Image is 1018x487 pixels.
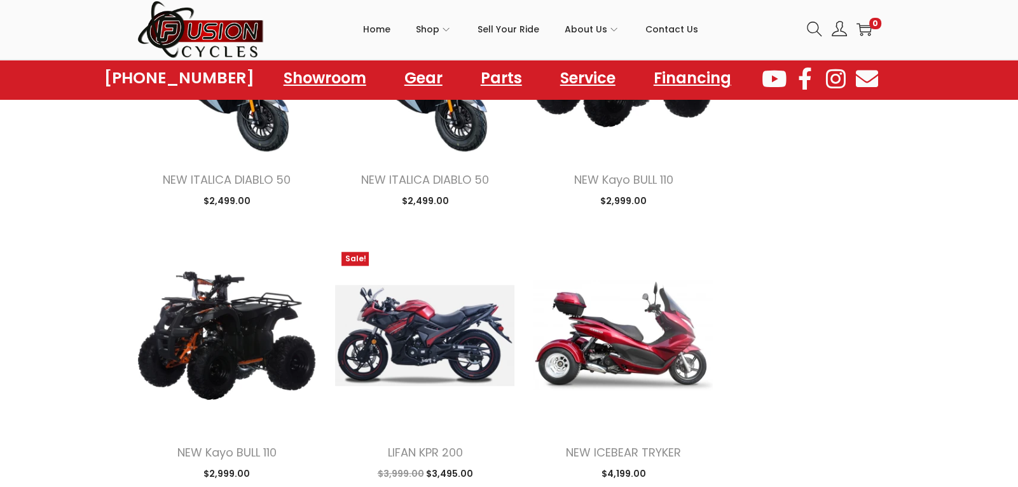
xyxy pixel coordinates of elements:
[416,13,439,45] span: Shop
[271,64,744,93] nav: Menu
[265,1,797,58] nav: Primary navigation
[565,13,607,45] span: About Us
[392,64,455,93] a: Gear
[856,22,872,37] a: 0
[565,1,620,58] a: About Us
[416,1,452,58] a: Shop
[566,444,681,460] a: NEW ICEBEAR TRYKER
[377,467,423,480] span: 3,999.00
[547,64,628,93] a: Service
[641,64,744,93] a: Financing
[601,467,607,480] span: $
[363,1,390,58] a: Home
[363,13,390,45] span: Home
[425,467,431,480] span: $
[104,69,254,87] a: [PHONE_NUMBER]
[203,195,250,207] span: 2,499.00
[468,64,535,93] a: Parts
[163,172,291,188] a: NEW ITALICA DIABLO 50
[177,444,276,460] a: NEW Kayo BULL 110
[271,64,379,93] a: Showroom
[645,1,698,58] a: Contact Us
[425,467,472,480] span: 3,495.00
[401,195,448,207] span: 2,499.00
[645,13,698,45] span: Contact Us
[203,195,209,207] span: $
[377,467,383,480] span: $
[203,467,209,480] span: $
[600,195,606,207] span: $
[387,444,462,460] a: LIFAN KPR 200
[478,13,539,45] span: Sell Your Ride
[203,467,250,480] span: 2,999.00
[601,467,645,480] span: 4,199.00
[478,1,539,58] a: Sell Your Ride
[574,172,673,188] a: NEW Kayo BULL 110
[361,172,489,188] a: NEW ITALICA DIABLO 50
[600,195,647,207] span: 2,999.00
[401,195,407,207] span: $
